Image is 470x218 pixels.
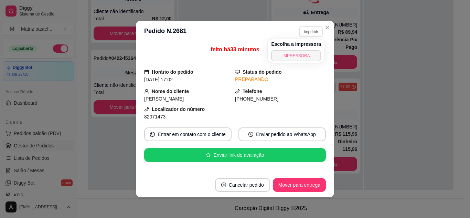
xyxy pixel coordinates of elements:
[152,69,193,75] strong: Horário do pedido
[271,50,321,61] button: IMPRESSORA
[271,41,321,48] h4: Escolha a impressora
[152,89,189,94] strong: Nome do cliente
[248,132,253,137] span: whats-app
[144,70,149,74] span: calendar
[235,76,326,83] div: PREPARANDO
[144,127,232,141] button: whats-appEntrar em contato com o cliente
[299,26,323,37] button: Imprimir
[243,89,262,94] strong: Telefone
[152,106,205,112] strong: Localizador do número
[235,96,278,102] span: [PHONE_NUMBER]
[215,178,270,192] button: close-circleCancelar pedido
[211,46,259,52] span: feito há 33 minutos
[221,183,226,187] span: close-circle
[144,96,184,102] span: [PERSON_NAME]
[150,132,155,137] span: whats-app
[273,178,326,192] button: Mover para entrega
[144,89,149,94] span: user
[322,22,333,33] button: Close
[144,77,173,82] span: [DATE] 17:02
[144,107,149,112] span: phone
[144,26,186,37] h3: Pedido N. 2681
[235,70,240,74] span: desktop
[144,148,326,162] button: starEnviar link de avaliação
[235,89,240,94] span: phone
[243,69,282,75] strong: Status do pedido
[144,114,165,120] span: 82071473
[238,127,326,141] button: whats-appEnviar pedido ao WhatsApp
[206,153,211,157] span: star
